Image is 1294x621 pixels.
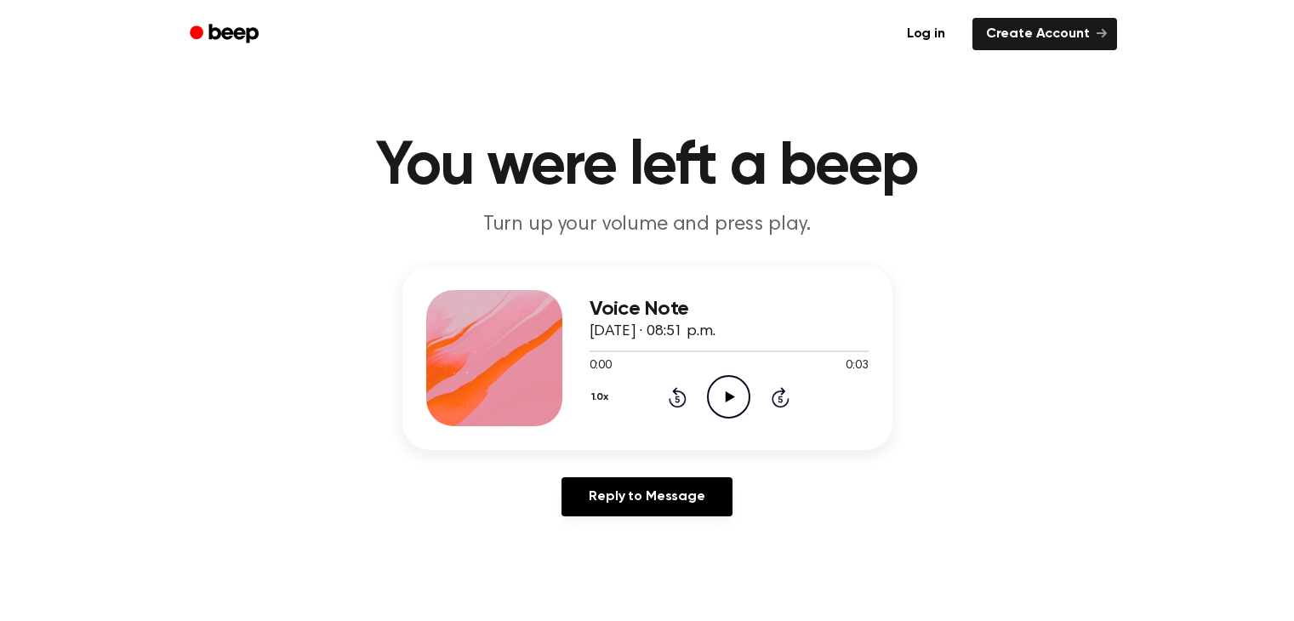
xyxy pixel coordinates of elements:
span: 0:03 [846,357,868,375]
p: Turn up your volume and press play. [321,211,974,239]
a: Reply to Message [561,477,732,516]
span: 0:00 [590,357,612,375]
a: Create Account [972,18,1117,50]
span: [DATE] · 08:51 p.m. [590,324,715,339]
h3: Voice Note [590,298,869,321]
a: Log in [890,14,962,54]
button: 1.0x [590,383,615,412]
h1: You were left a beep [212,136,1083,197]
a: Beep [178,18,274,51]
